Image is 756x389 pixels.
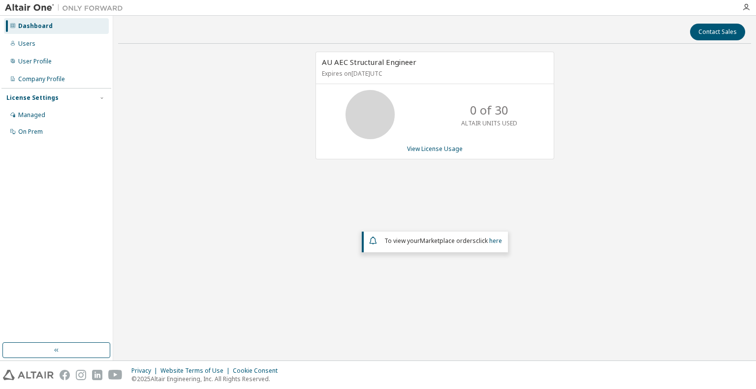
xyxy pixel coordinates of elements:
div: Company Profile [18,75,65,83]
img: Altair One [5,3,128,13]
div: Cookie Consent [233,367,283,375]
span: To view your click [384,237,502,245]
img: facebook.svg [60,370,70,380]
div: License Settings [6,94,59,102]
div: Website Terms of Use [160,367,233,375]
p: ALTAIR UNITS USED [461,119,517,127]
div: User Profile [18,58,52,65]
a: View License Usage [407,145,463,153]
button: Contact Sales [690,24,745,40]
span: AU AEC Structural Engineer [322,57,416,67]
p: Expires on [DATE] UTC [322,69,545,78]
div: On Prem [18,128,43,136]
div: Managed [18,111,45,119]
img: linkedin.svg [92,370,102,380]
p: © 2025 Altair Engineering, Inc. All Rights Reserved. [131,375,283,383]
p: 0 of 30 [470,102,508,119]
em: Marketplace orders [420,237,476,245]
img: altair_logo.svg [3,370,54,380]
img: instagram.svg [76,370,86,380]
div: Users [18,40,35,48]
div: Privacy [131,367,160,375]
img: youtube.svg [108,370,123,380]
div: Dashboard [18,22,53,30]
a: here [489,237,502,245]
